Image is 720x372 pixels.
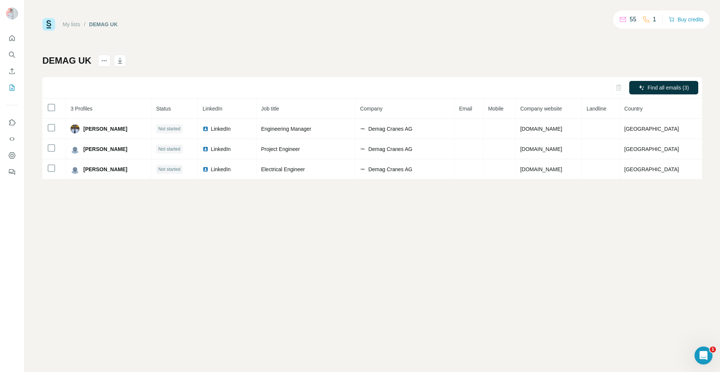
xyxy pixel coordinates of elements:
[648,84,689,91] span: Find all emails (3)
[520,166,562,172] span: [DOMAIN_NAME]
[629,81,698,94] button: Find all emails (3)
[84,21,85,28] li: /
[459,106,472,112] span: Email
[211,166,231,173] span: LinkedIn
[624,166,679,172] span: [GEOGRAPHIC_DATA]
[158,166,180,173] span: Not started
[360,166,366,172] img: company-logo
[6,132,18,146] button: Use Surfe API
[520,106,562,112] span: Company website
[368,145,412,153] span: Demag Cranes AG
[368,166,412,173] span: Demag Cranes AG
[70,145,79,154] img: Avatar
[360,126,366,132] img: company-logo
[202,146,208,152] img: LinkedIn logo
[6,81,18,94] button: My lists
[83,145,127,153] span: [PERSON_NAME]
[630,15,636,24] p: 55
[6,149,18,162] button: Dashboard
[360,106,382,112] span: Company
[83,125,127,133] span: [PERSON_NAME]
[624,106,643,112] span: Country
[624,146,679,152] span: [GEOGRAPHIC_DATA]
[694,347,712,365] iframe: Intercom live chat
[70,124,79,133] img: Avatar
[520,146,562,152] span: [DOMAIN_NAME]
[211,125,231,133] span: LinkedIn
[6,48,18,61] button: Search
[669,14,703,25] button: Buy credits
[83,166,127,173] span: [PERSON_NAME]
[6,64,18,78] button: Enrich CSV
[202,106,222,112] span: LinkedIn
[42,18,55,31] img: Surfe Logo
[70,165,79,174] img: Avatar
[261,106,279,112] span: Job title
[156,106,171,112] span: Status
[520,126,562,132] span: [DOMAIN_NAME]
[6,7,18,19] img: Avatar
[586,106,606,112] span: Landline
[158,125,180,132] span: Not started
[6,31,18,45] button: Quick start
[211,145,231,153] span: LinkedIn
[70,106,92,112] span: 3 Profiles
[710,347,716,353] span: 1
[202,166,208,172] img: LinkedIn logo
[261,146,300,152] span: Project Engineer
[488,106,504,112] span: Mobile
[368,125,412,133] span: Demag Cranes AG
[261,166,305,172] span: Electrical Engineer
[261,126,311,132] span: Engineering Manager
[98,55,110,67] button: actions
[202,126,208,132] img: LinkedIn logo
[63,21,80,27] a: My lists
[89,21,118,28] div: DEMAG UK
[158,146,180,152] span: Not started
[6,116,18,129] button: Use Surfe on LinkedIn
[624,126,679,132] span: [GEOGRAPHIC_DATA]
[653,15,656,24] p: 1
[360,146,366,152] img: company-logo
[42,55,91,67] h1: DEMAG UK
[6,165,18,179] button: Feedback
